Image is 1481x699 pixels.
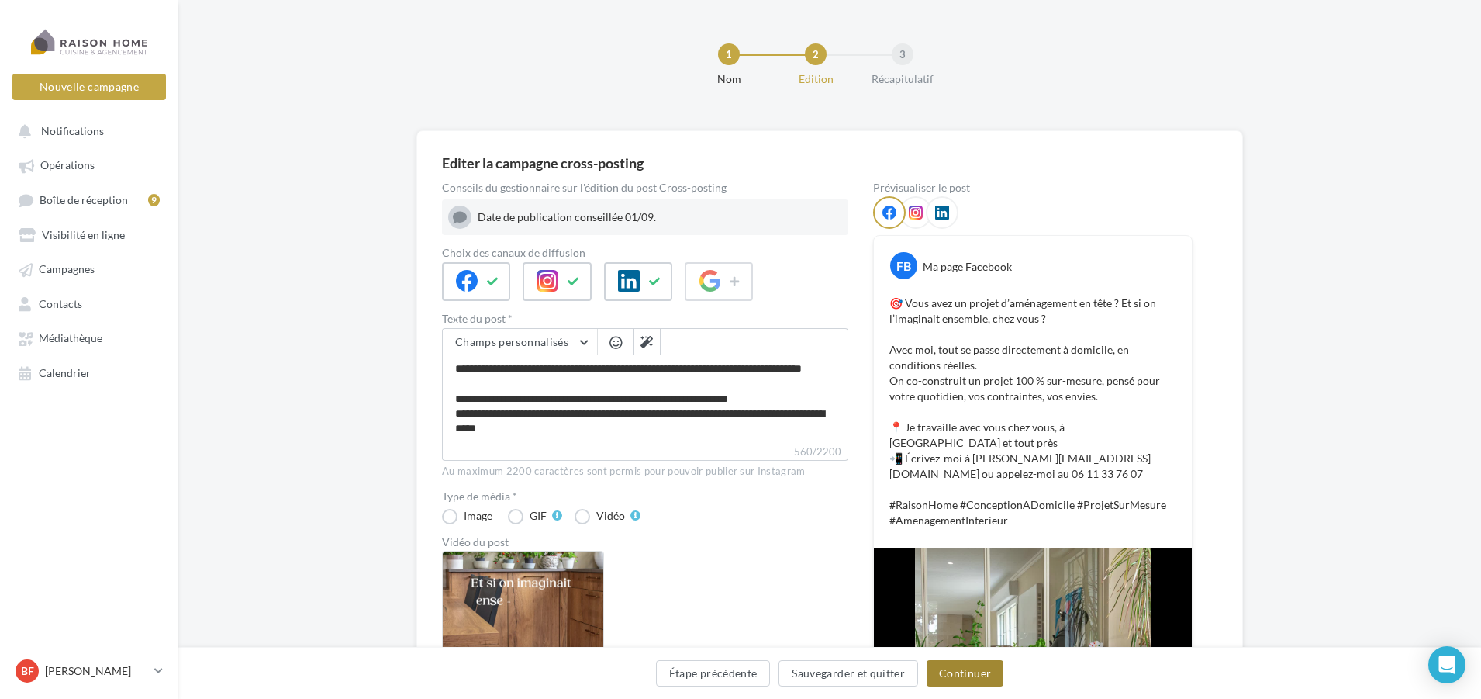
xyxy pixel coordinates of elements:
div: 9 [148,194,160,206]
div: 1 [718,43,740,65]
div: Nom [679,71,778,87]
a: Médiathèque [9,324,169,351]
div: Date de publication conseillée 01/09. [478,209,842,225]
div: GIF [530,510,547,521]
span: Médiathèque [39,332,102,345]
a: Visibilité en ligne [9,220,169,248]
button: Notifications [9,116,163,144]
label: Texte du post * [442,313,848,324]
span: Contacts [39,297,82,310]
label: 560/2200 [442,444,848,461]
div: 2 [805,43,827,65]
a: Boîte de réception9 [9,185,169,214]
span: Notifications [41,124,104,137]
span: Opérations [40,159,95,172]
div: FB [890,252,917,279]
button: Champs personnalisés [443,329,597,355]
div: Image [464,510,492,521]
span: Campagnes [39,263,95,276]
button: Nouvelle campagne [12,74,166,100]
a: Contacts [9,289,169,317]
button: Sauvegarder et quitter [778,660,918,687]
label: Type de média * [442,491,848,502]
a: Calendrier [9,358,169,386]
span: Visibilité en ligne [42,228,125,241]
div: Au maximum 2200 caractères sont permis pour pouvoir publier sur Instagram [442,465,848,479]
div: Open Intercom Messenger [1428,646,1465,683]
div: Conseils du gestionnaire sur l'édition du post Cross-posting [442,182,848,193]
div: Edition [766,71,865,87]
span: Champs personnalisés [455,335,568,348]
p: [PERSON_NAME] [45,663,148,679]
a: BF [PERSON_NAME] [12,656,166,686]
a: Campagnes [9,254,169,282]
button: Étape précédente [656,660,771,687]
div: Editer la campagne cross-posting [442,156,644,170]
button: Continuer [927,660,1003,687]
span: Boîte de réception [40,193,128,206]
div: Vidéo du post [442,537,848,548]
div: Vidéo [596,510,625,521]
span: BF [21,663,34,679]
p: 🎯 Vous avez un projet d’aménagement en tête ? Et si on l’imaginait ensemble, chez vous ? Avec moi... [889,296,1176,528]
label: Choix des canaux de diffusion [442,247,848,258]
div: Récapitulatif [853,71,952,87]
a: Opérations [9,151,169,178]
span: Calendrier [39,366,91,379]
div: Prévisualiser le post [873,182,1193,193]
div: 3 [892,43,913,65]
div: Ma page Facebook [923,259,1012,275]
